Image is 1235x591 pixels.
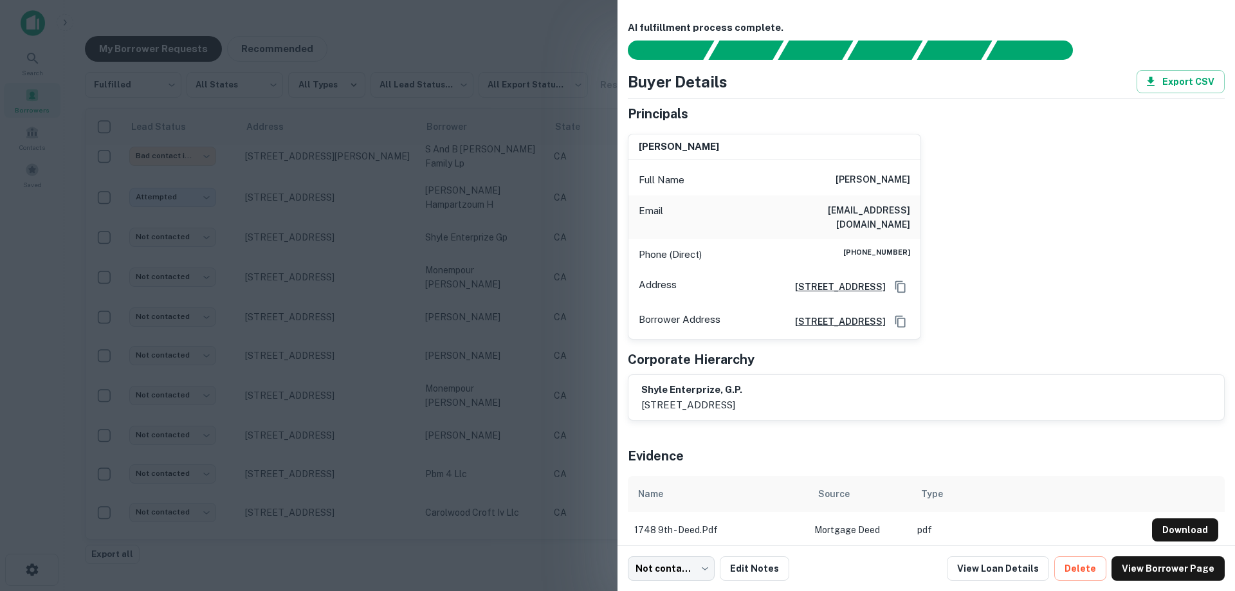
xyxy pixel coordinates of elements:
button: Copy Address [891,277,910,296]
a: View Borrower Page [1111,556,1225,581]
p: Phone (Direct) [639,247,702,262]
h6: [PHONE_NUMBER] [843,247,910,262]
th: Name [628,476,808,512]
th: Type [911,476,1146,512]
h6: [EMAIL_ADDRESS][DOMAIN_NAME] [756,203,910,232]
iframe: Chat Widget [1171,488,1235,550]
div: Principals found, AI now looking for contact information... [847,41,922,60]
h6: AI fulfillment process complete. [628,21,1225,35]
h5: Corporate Hierarchy [628,350,755,369]
button: Export CSV [1137,70,1225,93]
td: 1748 9th - deed.pdf [628,512,808,548]
div: Type [921,486,943,502]
a: View Loan Details [947,556,1049,581]
div: Documents found, AI parsing details... [778,41,853,60]
h6: shyle enterprize, g.p. [641,383,742,397]
td: pdf [911,512,1146,548]
a: [STREET_ADDRESS] [785,314,886,329]
p: Email [639,203,663,232]
button: Delete [1054,556,1106,581]
td: Mortgage Deed [808,512,911,548]
p: Full Name [639,172,684,188]
h6: [PERSON_NAME] [639,140,719,154]
div: Not contacted [628,556,715,581]
h5: Principals [628,104,688,123]
h4: Buyer Details [628,70,727,93]
button: Edit Notes [720,556,789,581]
div: Source [818,486,850,502]
a: [STREET_ADDRESS] [785,280,886,294]
p: [STREET_ADDRESS] [641,397,742,413]
div: Your request is received and processing... [708,41,783,60]
p: Address [639,277,677,296]
button: Download [1152,518,1218,541]
div: scrollable content [628,476,1225,548]
div: Sending borrower request to AI... [612,41,709,60]
p: Borrower Address [639,312,720,331]
div: AI fulfillment process complete. [987,41,1088,60]
div: Principals found, still searching for contact information. This may take time... [917,41,992,60]
button: Copy Address [891,312,910,331]
th: Source [808,476,911,512]
h6: [PERSON_NAME] [836,172,910,188]
h5: Evidence [628,446,684,466]
div: Name [638,486,663,502]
